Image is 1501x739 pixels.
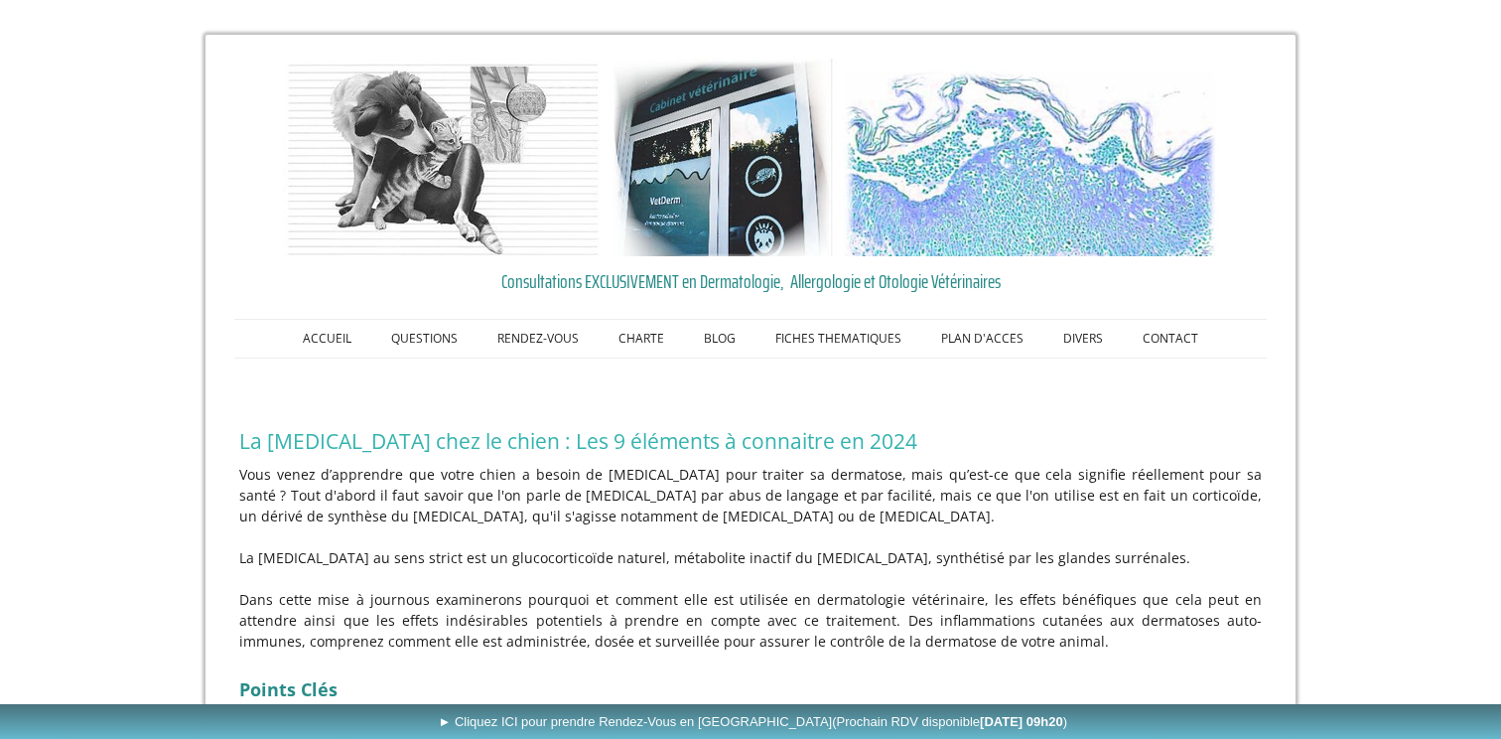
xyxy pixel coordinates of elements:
[239,266,1262,296] a: Consultations EXCLUSIVEMENT en Dermatologie, Allergologie et Otologie Vétérinaires
[921,320,1043,358] a: PLAN D'ACCES
[599,320,684,358] a: CHARTE
[478,320,599,358] a: RENDEZ-VOUS
[239,677,338,701] strong: Points Clés
[755,320,921,358] a: FICHES THEMATIQUES
[684,320,755,358] a: BLOG
[832,714,1067,729] span: (Prochain RDV disponible )
[239,589,1262,652] p: nous examinerons pourquoi et comment elle est utilisée en dermatologie vétérinaire, les effets bé...
[438,714,1067,729] span: ► Cliquez ICI pour prendre Rendez-Vous en [GEOGRAPHIC_DATA]
[371,320,478,358] a: QUESTIONS
[239,547,1262,568] p: La [MEDICAL_DATA] au sens strict est un glucocorticoïde naturel, métabolite inactif du [MEDICAL_D...
[283,320,371,358] a: ACCUEIL
[239,590,397,609] span: Dans cette mise à jour
[1123,320,1218,358] a: CONTACT
[980,714,1063,729] b: [DATE] 09h20
[239,464,1262,526] p: Vous venez d’apprendre que votre chien a besoin de [MEDICAL_DATA] pour traiter sa dermatose, mais...
[1043,320,1123,358] a: DIVERS
[239,428,1262,454] h1: La [MEDICAL_DATA] chez le chien : Les 9 éléments à connaitre en 2024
